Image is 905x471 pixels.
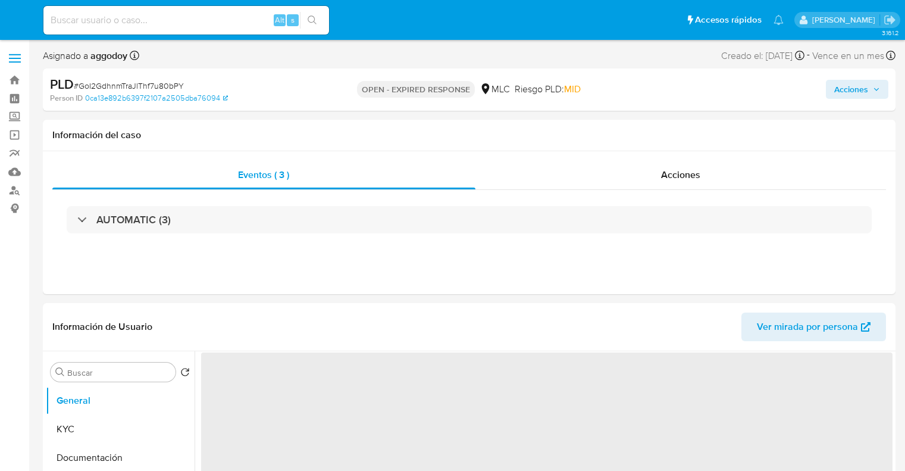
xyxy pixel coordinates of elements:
[774,15,784,25] a: Notificaciones
[480,83,510,96] div: MLC
[74,80,184,92] span: # GoI2GdhnmTraJlThf7u80bPY
[180,367,190,380] button: Volver al orden por defecto
[695,14,762,26] span: Accesos rápidos
[43,49,127,63] span: Asignado a
[826,80,888,99] button: Acciones
[515,83,581,96] span: Riesgo PLD:
[43,13,329,28] input: Buscar usuario o caso...
[46,415,195,444] button: KYC
[807,48,810,64] span: -
[357,81,475,98] p: OPEN - EXPIRED RESPONSE
[884,14,896,26] a: Salir
[661,168,700,182] span: Acciones
[812,14,879,26] p: agustina.godoy@mercadolibre.com
[67,367,171,378] input: Buscar
[741,313,886,341] button: Ver mirada por persona
[834,80,868,99] span: Acciones
[52,129,886,141] h1: Información del caso
[812,49,884,63] span: Vence en un mes
[55,367,65,377] button: Buscar
[757,313,858,341] span: Ver mirada por persona
[238,168,289,182] span: Eventos ( 3 )
[300,12,324,29] button: search-icon
[46,386,195,415] button: General
[52,321,152,333] h1: Información de Usuario
[50,74,74,93] b: PLD
[721,48,804,64] div: Creado el: [DATE]
[88,49,127,63] b: aggodoy
[275,14,284,26] span: Alt
[67,206,872,233] div: AUTOMATIC (3)
[291,14,295,26] span: s
[50,93,83,104] b: Person ID
[564,82,581,96] span: MID
[85,93,228,104] a: 0ca13e892b6397f2107a2505dba76094
[96,213,171,226] h3: AUTOMATIC (3)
